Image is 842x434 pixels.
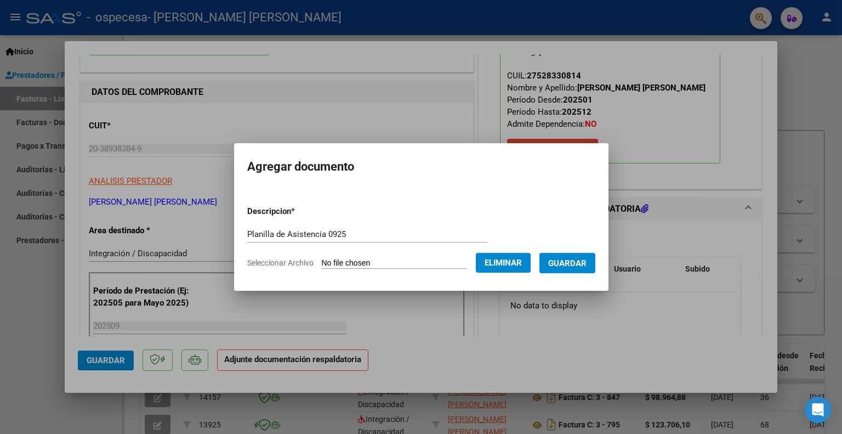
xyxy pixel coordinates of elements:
h2: Agregar documento [247,156,595,177]
div: Open Intercom Messenger [805,397,831,423]
span: Eliminar [485,258,522,268]
span: Guardar [548,258,587,268]
span: Seleccionar Archivo [247,258,314,267]
p: Descripcion [247,205,352,218]
button: Eliminar [476,253,531,273]
button: Guardar [539,253,595,273]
